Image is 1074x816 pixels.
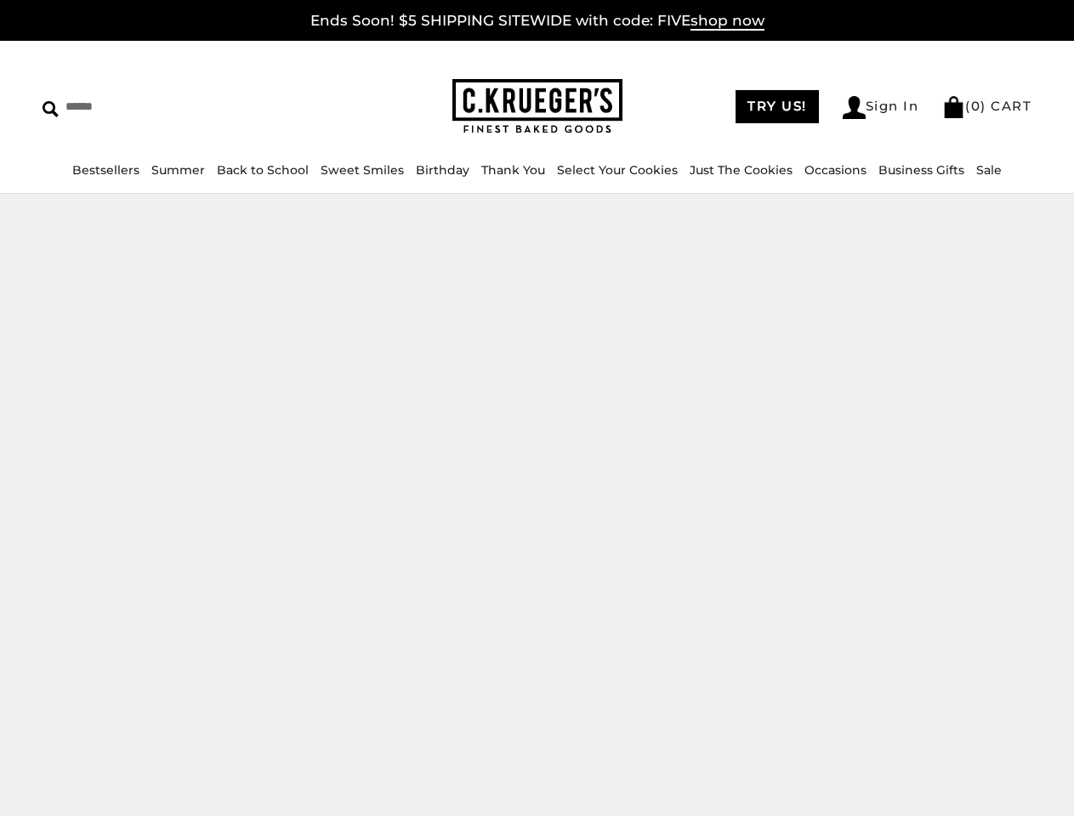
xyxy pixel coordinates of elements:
[481,162,545,178] a: Thank You
[72,162,139,178] a: Bestsellers
[310,12,764,31] a: Ends Soon! $5 SHIPPING SITEWIDE with code: FIVEshop now
[843,96,866,119] img: Account
[43,93,269,120] input: Search
[321,162,404,178] a: Sweet Smiles
[971,98,981,114] span: 0
[736,90,819,123] a: TRY US!
[690,162,793,178] a: Just The Cookies
[976,162,1002,178] a: Sale
[804,162,867,178] a: Occasions
[217,162,309,178] a: Back to School
[452,79,622,134] img: C.KRUEGER'S
[151,162,205,178] a: Summer
[878,162,964,178] a: Business Gifts
[942,96,965,118] img: Bag
[416,162,469,178] a: Birthday
[557,162,678,178] a: Select Your Cookies
[690,12,764,31] span: shop now
[942,98,1031,114] a: (0) CART
[843,96,919,119] a: Sign In
[43,101,59,117] img: Search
